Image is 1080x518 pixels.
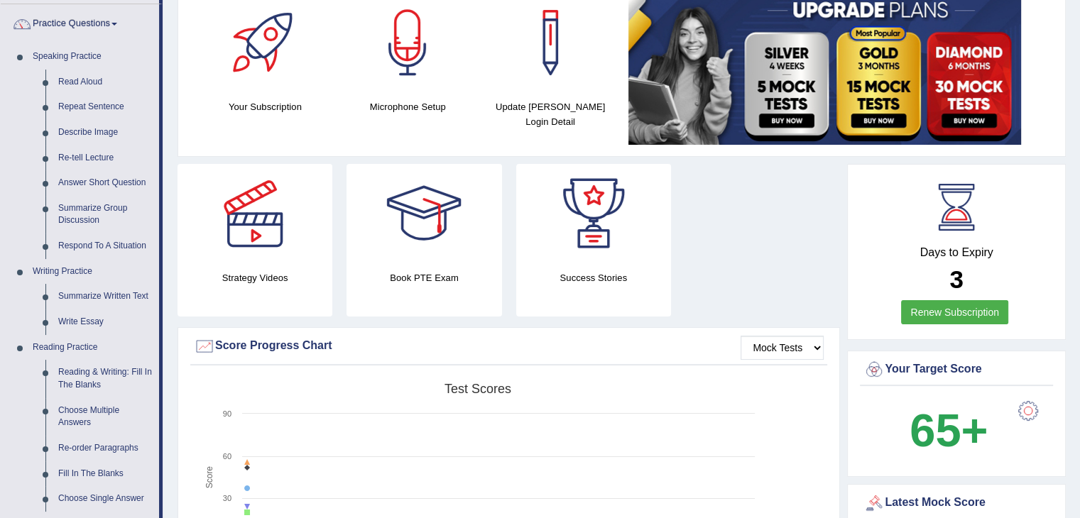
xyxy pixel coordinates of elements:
div: Your Target Score [863,359,1049,380]
a: Summarize Written Text [52,284,159,309]
h4: Book PTE Exam [347,270,501,285]
b: 3 [949,265,963,293]
a: Re-tell Lecture [52,145,159,171]
a: Choose Multiple Answers [52,398,159,436]
text: 90 [223,409,231,418]
a: Respond To A Situation [52,233,159,259]
a: Choose Single Answer [52,486,159,512]
h4: Microphone Setup [344,99,472,114]
text: 30 [223,494,231,502]
h4: Your Subscription [201,99,329,114]
tspan: Test scores [444,382,511,396]
tspan: Score [204,466,214,489]
h4: Success Stories [516,270,671,285]
a: Read Aloud [52,70,159,95]
a: Summarize Group Discussion [52,196,159,233]
a: Practice Questions [1,4,159,40]
a: Re-order Paragraphs [52,436,159,461]
a: Speaking Practice [26,44,159,70]
div: Latest Mock Score [863,492,1049,514]
h4: Strategy Videos [178,270,332,285]
h4: Days to Expiry [863,246,1049,259]
h4: Update [PERSON_NAME] Login Detail [486,99,615,129]
a: Reading Practice [26,335,159,360]
div: Score Progress Chart [194,336,824,357]
b: 65+ [910,404,988,456]
text: 60 [223,452,231,461]
a: Repeat Sentence [52,94,159,120]
a: Writing Practice [26,259,159,285]
a: Answer Short Question [52,170,159,196]
a: Renew Subscription [901,300,1008,324]
a: Reading & Writing: Fill In The Blanks [52,360,159,397]
a: Describe Image [52,120,159,145]
a: Fill In The Blanks [52,461,159,487]
a: Write Essay [52,309,159,335]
